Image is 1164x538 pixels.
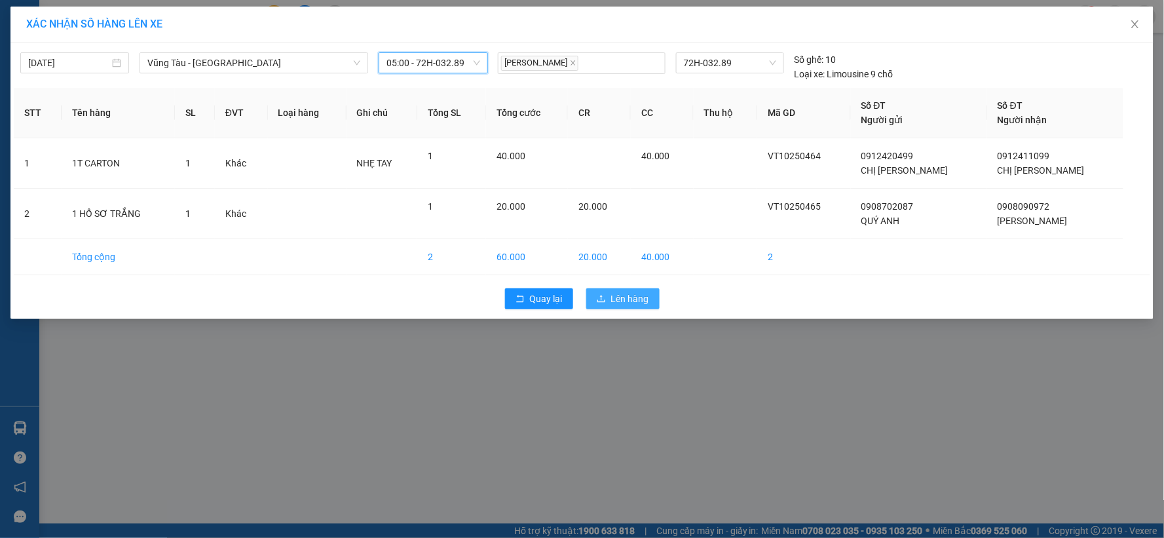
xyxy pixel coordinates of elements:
td: 20.000 [568,239,631,275]
td: 2 [417,239,486,275]
td: 1 [14,138,62,189]
span: CHỊ [PERSON_NAME] [998,165,1085,176]
span: Số ĐT [861,100,886,111]
span: 0912411099 [998,151,1050,161]
span: 1 [185,158,191,168]
span: VT10250464 [768,151,821,161]
span: 05:00 - 72H-032.89 [386,53,479,73]
td: 2 [14,189,62,239]
td: 2 [757,239,851,275]
th: Mã GD [757,88,851,138]
span: 0912420499 [861,151,914,161]
span: Lên hàng [611,292,649,306]
span: NHẸ TAY [357,158,392,168]
th: CC [631,88,694,138]
span: 40.000 [497,151,525,161]
th: Thu hộ [694,88,757,138]
td: 40.000 [631,239,694,275]
span: Số ghế: [795,52,824,67]
td: Khác [215,138,268,189]
td: 60.000 [486,239,568,275]
td: 1 HỒ SƠ TRẮNG [62,189,175,239]
th: Tổng cước [486,88,568,138]
span: 1 [185,208,191,219]
span: 40.000 [641,151,670,161]
span: 0908090972 [998,201,1050,212]
th: Tổng SL [417,88,486,138]
span: Vũng Tàu - Sân Bay [147,53,360,73]
th: CR [568,88,631,138]
span: close [570,60,576,66]
span: CHỊ [PERSON_NAME] [861,165,948,176]
th: STT [14,88,62,138]
div: Limousine 9 chỗ [795,67,893,81]
th: ĐVT [215,88,268,138]
th: SL [175,88,215,138]
span: [PERSON_NAME] [501,56,578,71]
button: Close [1117,7,1154,43]
span: QUÝ ANH [861,216,900,226]
span: close [1130,19,1140,29]
span: XÁC NHẬN SỐ HÀNG LÊN XE [26,18,162,30]
div: 10 [795,52,836,67]
th: Ghi chú [347,88,418,138]
span: 72H-032.89 [684,53,776,73]
span: 20.000 [578,201,607,212]
td: Tổng cộng [62,239,175,275]
span: Người nhận [998,115,1047,125]
span: Quay lại [530,292,563,306]
span: 1 [428,151,433,161]
span: Người gửi [861,115,903,125]
span: upload [597,294,606,305]
span: Số ĐT [998,100,1023,111]
span: down [353,59,361,67]
td: 1T CARTON [62,138,175,189]
span: rollback [516,294,525,305]
th: Loại hàng [268,88,347,138]
span: VT10250465 [768,201,821,212]
th: Tên hàng [62,88,175,138]
span: 0908702087 [861,201,914,212]
span: Loại xe: [795,67,825,81]
input: 14/10/2025 [28,56,109,70]
td: Khác [215,189,268,239]
button: uploadLên hàng [586,288,660,309]
button: rollbackQuay lại [505,288,573,309]
span: 20.000 [497,201,525,212]
span: 1 [428,201,433,212]
span: [PERSON_NAME] [998,216,1068,226]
